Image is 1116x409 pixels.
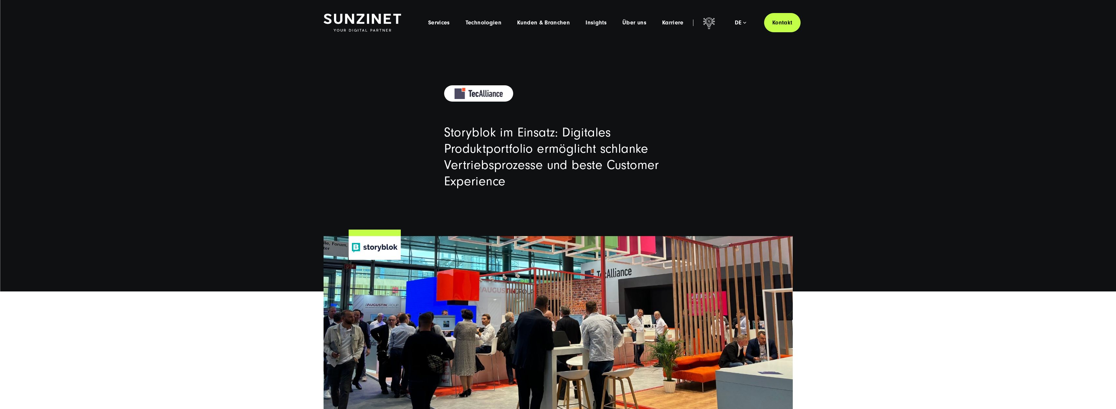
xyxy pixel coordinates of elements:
[428,20,450,26] a: Services
[622,20,646,26] a: Über uns
[466,20,501,26] a: Technologien
[586,20,607,26] a: Insights
[735,20,746,26] div: de
[455,88,503,99] img: Logo of TecAlliance company
[517,20,570,26] a: Kunden & Branchen
[444,124,672,190] h1: Storyblok im Einsatz: Digitales Produktportfolio ermöglicht schlanke Vertriebsprozesse und beste ...
[764,13,801,32] a: Kontakt
[324,14,401,32] img: SUNZINET Full Service Digital Agentur
[662,20,684,26] a: Karriere
[352,243,398,253] img: Storyblok Headless CMS Logo - Storyblok headless CMS agency SUNZINET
